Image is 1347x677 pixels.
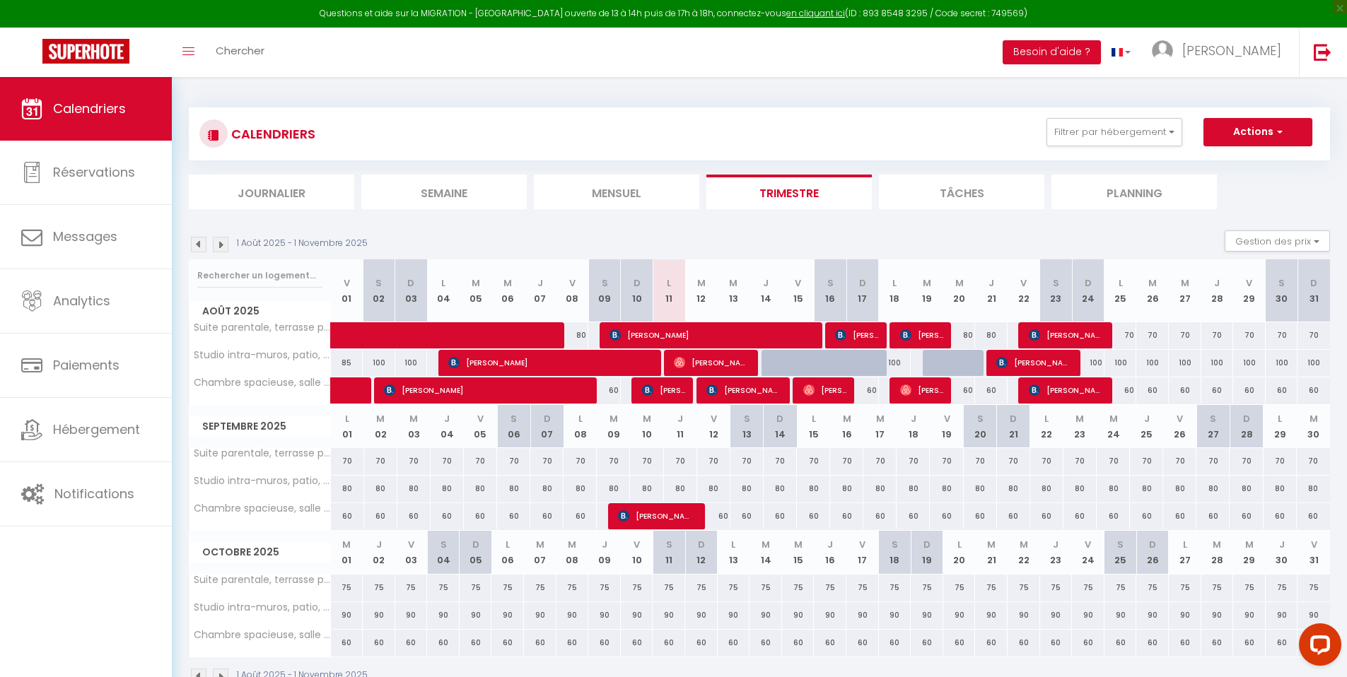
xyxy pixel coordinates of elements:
[1264,476,1297,502] div: 80
[1097,448,1130,474] div: 70
[997,448,1030,474] div: 70
[537,276,543,290] abbr: J
[879,175,1044,209] li: Tâches
[197,263,322,288] input: Rechercher un logement...
[964,405,997,448] th: 20
[730,503,764,529] div: 60
[610,322,815,348] span: [PERSON_NAME]
[1298,259,1330,322] th: 31
[1201,377,1234,404] div: 60
[597,448,630,474] div: 70
[795,276,801,290] abbr: V
[192,350,333,360] span: Studio intra-muros, patio, clim, parking
[1169,259,1201,322] th: 27
[1163,476,1196,502] div: 80
[911,259,943,322] th: 19
[943,377,976,404] div: 60
[448,349,654,376] span: [PERSON_NAME]
[1298,377,1330,404] div: 60
[1264,405,1297,448] th: 29
[192,448,333,459] span: Suite parentale, terrasse privée vue remparts clim
[53,420,140,438] span: Hébergement
[955,276,964,290] abbr: M
[1297,476,1330,502] div: 80
[331,503,364,529] div: 60
[407,276,414,290] abbr: D
[706,377,782,404] span: [PERSON_NAME]
[1196,476,1230,502] div: 80
[1233,377,1266,404] div: 60
[997,476,1030,502] div: 80
[1109,412,1118,425] abbr: M
[397,448,431,474] div: 70
[1053,276,1059,290] abbr: S
[597,405,630,448] th: 09
[977,412,984,425] abbr: S
[189,175,354,209] li: Journalier
[964,448,997,474] div: 70
[1264,503,1297,529] div: 60
[530,503,564,529] div: 60
[1097,503,1130,529] div: 60
[464,448,497,474] div: 70
[530,448,564,474] div: 70
[53,356,119,374] span: Paiements
[364,503,397,529] div: 60
[729,276,737,290] abbr: M
[395,259,428,322] th: 03
[1278,276,1285,290] abbr: S
[664,476,697,502] div: 80
[1104,322,1137,348] div: 70
[1040,259,1073,322] th: 23
[621,259,653,322] th: 10
[53,228,117,245] span: Messages
[1177,412,1183,425] abbr: V
[497,476,530,502] div: 80
[630,405,663,448] th: 10
[205,28,275,77] a: Chercher
[803,377,846,404] span: [PERSON_NAME]
[930,503,963,529] div: 60
[397,476,431,502] div: 80
[830,503,863,529] div: 60
[363,531,395,574] th: 02
[718,259,750,322] th: 13
[491,259,524,322] th: 06
[863,448,897,474] div: 70
[843,412,851,425] abbr: M
[1020,276,1027,290] abbr: V
[879,259,911,322] th: 18
[1230,448,1263,474] div: 70
[685,259,718,322] th: 12
[1136,350,1169,376] div: 100
[697,448,730,474] div: 70
[361,175,527,209] li: Semaine
[1233,259,1266,322] th: 29
[782,259,815,322] th: 15
[192,322,333,333] span: Suite parentale, terrasse privée vue remparts clim
[859,276,866,290] abbr: D
[1072,259,1104,322] th: 24
[364,476,397,502] div: 80
[597,476,630,502] div: 80
[1201,259,1234,322] th: 28
[930,405,963,448] th: 19
[697,405,730,448] th: 12
[863,503,897,529] div: 60
[630,476,663,502] div: 80
[189,416,330,437] span: Septembre 2025
[1230,405,1263,448] th: 28
[1203,118,1312,146] button: Actions
[1278,412,1282,425] abbr: L
[1310,276,1317,290] abbr: D
[1196,405,1230,448] th: 27
[730,476,764,502] div: 80
[964,503,997,529] div: 60
[1063,405,1097,448] th: 23
[53,292,110,310] span: Analytics
[911,412,916,425] abbr: J
[1051,175,1217,209] li: Planning
[1163,503,1196,529] div: 60
[384,377,590,404] span: [PERSON_NAME]
[363,350,395,376] div: 100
